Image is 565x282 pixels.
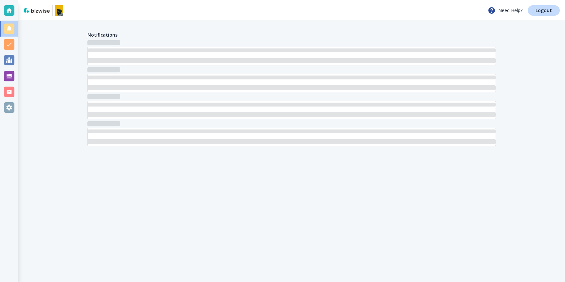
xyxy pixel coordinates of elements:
p: Need Help? [488,7,522,14]
a: Logout [528,5,560,16]
img: Neil's Web Design [55,5,63,16]
p: Logout [536,8,552,13]
h4: Notifications [87,31,118,38]
img: bizwise [24,8,50,13]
